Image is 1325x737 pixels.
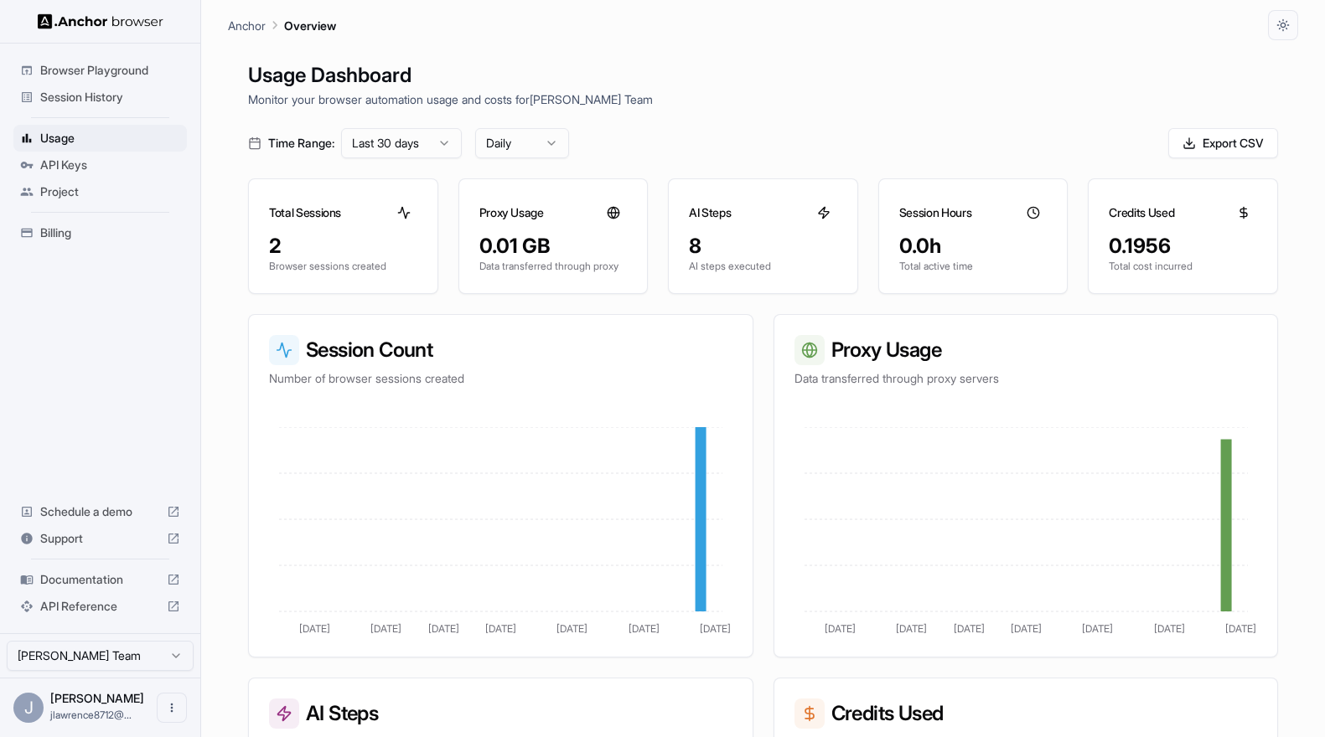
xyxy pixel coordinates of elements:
[556,622,587,635] tspan: [DATE]
[479,260,628,273] p: Data transferred through proxy
[13,57,187,84] div: Browser Playground
[157,693,187,723] button: Open menu
[40,89,180,106] span: Session History
[428,622,459,635] tspan: [DATE]
[689,260,837,273] p: AI steps executed
[953,622,984,635] tspan: [DATE]
[40,157,180,173] span: API Keys
[228,17,266,34] p: Anchor
[479,204,544,221] h3: Proxy Usage
[269,233,417,260] div: 2
[13,498,187,525] div: Schedule a demo
[40,598,160,615] span: API Reference
[1109,233,1257,260] div: 0.1956
[13,178,187,205] div: Project
[1082,622,1113,635] tspan: [DATE]
[40,503,160,520] span: Schedule a demo
[40,183,180,200] span: Project
[269,370,732,387] p: Number of browser sessions created
[13,125,187,152] div: Usage
[284,17,336,34] p: Overview
[825,622,856,635] tspan: [DATE]
[479,233,628,260] div: 0.01 GB
[896,622,927,635] tspan: [DATE]
[1168,128,1278,158] button: Export CSV
[13,219,187,246] div: Billing
[50,691,144,705] span: Jeff Lawrence
[899,204,971,221] h3: Session Hours
[50,709,132,721] span: jlawrence8712@gmail.com
[13,152,187,178] div: API Keys
[700,622,731,635] tspan: [DATE]
[40,130,180,147] span: Usage
[794,370,1258,387] p: Data transferred through proxy servers
[269,260,417,273] p: Browser sessions created
[299,622,330,635] tspan: [DATE]
[228,16,336,34] nav: breadcrumb
[629,622,660,635] tspan: [DATE]
[1109,204,1174,221] h3: Credits Used
[1109,260,1257,273] p: Total cost incurred
[689,233,837,260] div: 8
[40,62,180,79] span: Browser Playground
[13,693,44,723] div: J
[269,335,732,365] h3: Session Count
[40,530,160,547] span: Support
[248,60,1278,90] h1: Usage Dashboard
[899,233,1048,260] div: 0.0h
[40,224,180,241] span: Billing
[269,698,732,729] h3: AI Steps
[13,525,187,552] div: Support
[13,84,187,111] div: Session History
[13,593,187,620] div: API Reference
[794,335,1258,365] h3: Proxy Usage
[13,566,187,593] div: Documentation
[370,622,401,635] tspan: [DATE]
[248,90,1278,108] p: Monitor your browser automation usage and costs for [PERSON_NAME] Team
[269,204,341,221] h3: Total Sessions
[794,698,1258,729] h3: Credits Used
[1011,622,1042,635] tspan: [DATE]
[689,204,731,221] h3: AI Steps
[899,260,1048,273] p: Total active time
[485,622,516,635] tspan: [DATE]
[1153,622,1184,635] tspan: [DATE]
[38,13,163,29] img: Anchor Logo
[268,135,334,152] span: Time Range:
[1224,622,1255,635] tspan: [DATE]
[40,571,160,588] span: Documentation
